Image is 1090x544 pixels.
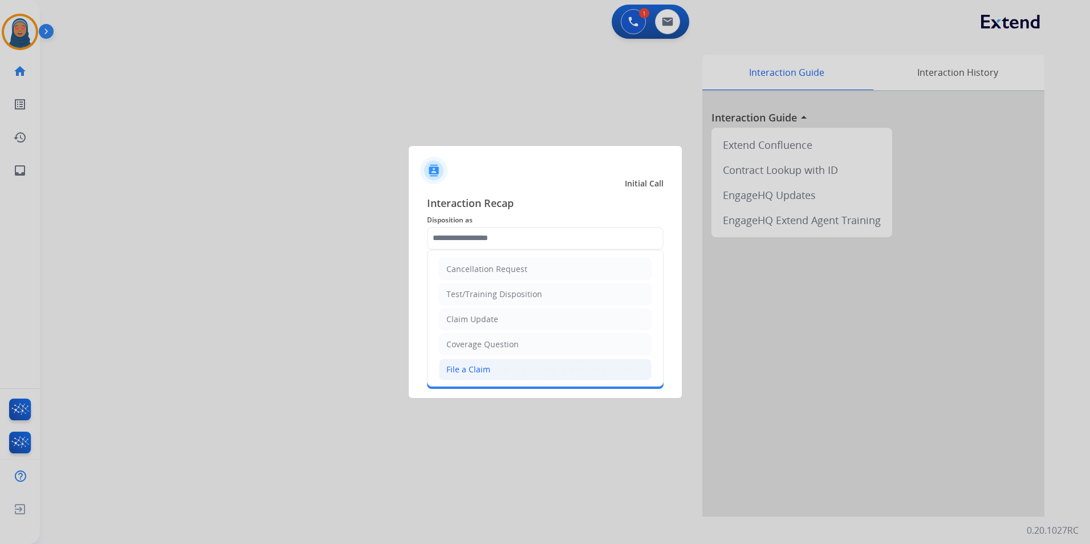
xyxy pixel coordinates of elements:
span: Initial Call [625,178,664,189]
p: 0.20.1027RC [1027,523,1079,537]
div: Coverage Question [446,339,519,350]
span: Disposition as [427,213,664,227]
div: Claim Update [446,314,498,325]
img: contactIcon [420,157,448,184]
div: Cancellation Request [446,263,527,275]
span: Interaction Recap [427,195,664,213]
div: File a Claim [446,364,490,375]
div: Test/Training Disposition [446,289,542,300]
